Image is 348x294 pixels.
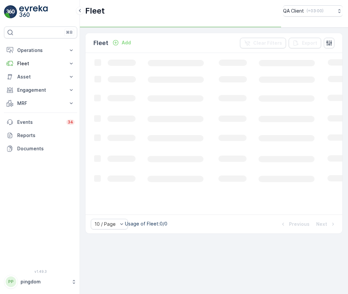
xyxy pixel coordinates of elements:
[283,5,343,17] button: QA Client(+03:00)
[17,87,64,93] p: Engagement
[4,97,77,110] button: MRF
[316,221,327,227] p: Next
[21,278,68,285] p: pingdom
[283,8,304,14] p: QA Client
[19,5,48,19] img: logo_light-DOdMpM7g.png
[279,220,310,228] button: Previous
[6,276,16,287] div: PP
[289,221,310,227] p: Previous
[122,39,131,46] p: Add
[68,120,73,125] p: 34
[289,38,321,48] button: Export
[316,220,337,228] button: Next
[4,116,77,129] a: Events34
[85,6,105,16] p: Fleet
[4,44,77,57] button: Operations
[302,40,317,46] p: Export
[17,47,64,54] p: Operations
[4,129,77,142] a: Reports
[17,60,64,67] p: Fleet
[4,275,77,289] button: PPpingdom
[17,100,64,107] p: MRF
[4,83,77,97] button: Engagement
[17,145,75,152] p: Documents
[4,57,77,70] button: Fleet
[253,40,282,46] p: Clear Filters
[17,73,64,80] p: Asset
[17,132,75,139] p: Reports
[110,39,134,47] button: Add
[240,38,286,48] button: Clear Filters
[4,5,17,19] img: logo
[93,38,108,48] p: Fleet
[4,142,77,155] a: Documents
[66,30,73,35] p: ⌘B
[4,269,77,273] span: v 1.49.3
[4,70,77,83] button: Asset
[125,220,167,227] p: Usage of Fleet : 0/0
[307,8,323,14] p: ( +03:00 )
[17,119,62,125] p: Events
